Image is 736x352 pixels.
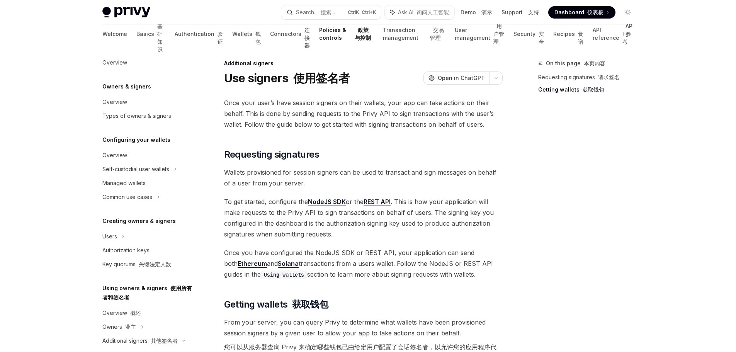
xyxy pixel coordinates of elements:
[157,23,163,53] font: 基础知识
[554,9,603,16] span: Dashboard
[96,243,195,257] a: Authorization keys
[481,9,492,15] font: 演示
[224,97,503,130] span: Once your user’s have session signers on their wallets, your app can take actions on their behalf...
[96,306,195,320] a: Overview 概述
[598,74,620,80] font: 请求签名
[102,336,178,345] div: Additional signers
[593,25,634,43] a: API reference API 参考
[102,232,117,241] div: Users
[553,25,583,43] a: Recipes 食谱
[261,270,307,279] code: Using wallets
[224,247,503,280] span: Once you have configured the NodeJS SDK or REST API, your application can send both and transacti...
[102,308,141,318] div: Overview
[102,284,195,302] h5: Using owners & signers
[362,9,376,15] font: Ctrl+K
[513,25,544,43] a: Security 安全
[102,111,171,121] div: Types of owners & signers
[587,9,603,15] font: 仪表板
[539,31,544,45] font: 安全
[385,5,454,19] button: Ask AI 询问人工智能
[528,9,539,15] font: 支持
[136,25,166,43] a: Basics 基础知识
[130,309,141,316] font: 概述
[102,246,150,255] div: Authorization keys
[102,7,150,18] img: light logo
[96,95,195,109] a: Overview
[383,25,445,43] a: Transaction management 交易管理
[224,60,503,67] div: Additional signers
[102,165,169,174] div: Self-custodial user wallets
[102,25,127,43] a: Welcome
[224,167,503,189] span: Wallets provisioned for session signers can be used to transact and sign messages on behalf of a ...
[321,9,335,15] font: 搜索...
[102,151,127,160] div: Overview
[461,9,492,16] a: Demo 演示
[270,25,310,43] a: Connectors 连接器
[218,31,223,45] font: 验证
[546,59,605,68] span: On this page
[430,27,444,41] font: 交易管理
[102,216,176,226] h5: Creating owners & signers
[293,71,350,85] font: 使用签名者
[96,56,195,70] a: Overview
[139,261,171,267] font: 关键法定人数
[96,109,195,123] a: Types of owners & signers
[583,86,604,93] font: 获取钱包
[304,27,310,49] font: 连接器
[292,299,328,310] font: 获取钱包
[296,8,335,17] div: Search...
[308,198,346,206] a: NodeJS SDK
[348,9,376,15] span: Ctrl K
[151,337,178,344] font: 其他签名者
[438,74,485,82] span: Open in ChatGPT
[398,9,449,16] span: Ask AI
[102,179,146,188] div: Managed wallets
[102,135,170,145] h5: Configuring your wallets
[125,323,136,330] font: 业主
[102,192,152,202] div: Common use cases
[102,97,127,107] div: Overview
[416,9,449,15] font: 询问人工智能
[364,198,391,206] a: REST API
[455,25,505,43] a: User management 用户管理
[224,148,319,161] span: Requesting signatures
[96,148,195,162] a: Overview
[278,260,299,268] a: Solana
[423,71,490,85] button: Open in ChatGPT
[102,58,127,67] div: Overview
[96,176,195,190] a: Managed wallets
[102,260,171,269] div: Key quorums
[548,6,615,19] a: Dashboard 仪表板
[102,285,192,301] font: 使用所有者和签名者
[238,260,267,268] a: Ethereum
[224,71,350,85] h1: Use signers
[622,6,634,19] button: Toggle dark mode
[578,31,583,45] font: 食谱
[102,82,151,91] h5: Owners & signers
[102,322,136,332] div: Owners
[175,25,223,43] a: Authentication 验证
[96,257,195,271] a: Key quorums 关键法定人数
[224,298,328,311] span: Getting wallets
[584,60,605,66] font: 本页内容
[622,23,632,45] font: API 参考
[501,9,539,16] a: Support 支持
[538,83,640,96] a: Getting wallets 获取钱包
[255,31,261,45] font: 钱包
[493,23,504,45] font: 用户管理
[319,25,374,43] a: Policies & controls 政策与控制
[224,196,503,240] span: To get started, configure the or the . This is how your application will make requests to the Pri...
[355,27,371,41] font: 政策与控制
[538,71,640,83] a: Requesting signatures 请求签名
[232,25,261,43] a: Wallets 钱包
[281,5,381,19] button: Search... 搜索...CtrlK Ctrl+K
